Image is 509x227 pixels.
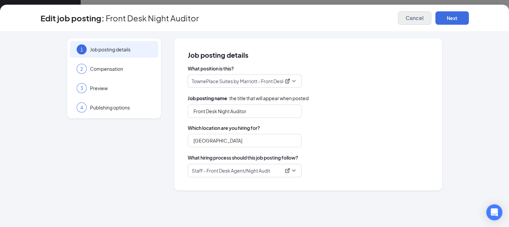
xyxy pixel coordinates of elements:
[90,85,152,91] span: Preview
[188,94,309,102] span: · the title that will appear when posted
[188,52,429,58] span: Job posting details
[435,11,469,25] button: Next
[106,15,199,21] span: Front Desk Night Auditor
[90,46,152,53] span: Job posting details
[40,12,104,24] h3: Edit job posting:
[285,168,290,173] svg: ExternalLink
[90,65,152,72] span: Compensation
[192,167,270,174] p: Staff - Front Desk Agent/Night Audit
[398,11,431,25] button: Cancel
[192,167,291,174] div: Staff - Front Desk Agent/Night Audit
[285,78,290,84] svg: ExternalLink
[192,78,283,84] p: TownePlace Suites by Marriott - Front Desk Night Auditor
[80,85,83,91] span: 3
[90,104,152,111] span: Publishing options
[192,78,291,84] div: TownePlace Suites by Marriott - Front Desk Night Auditor
[188,65,429,72] span: What position is this?
[486,204,502,220] div: Open Intercom Messenger
[188,125,429,131] span: Which location are you hiring for?
[80,65,83,72] span: 2
[406,15,424,21] span: Cancel
[80,46,83,53] span: 1
[188,95,227,101] b: Job posting name
[188,154,298,161] span: What hiring process should this job posting follow?
[80,104,83,111] span: 4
